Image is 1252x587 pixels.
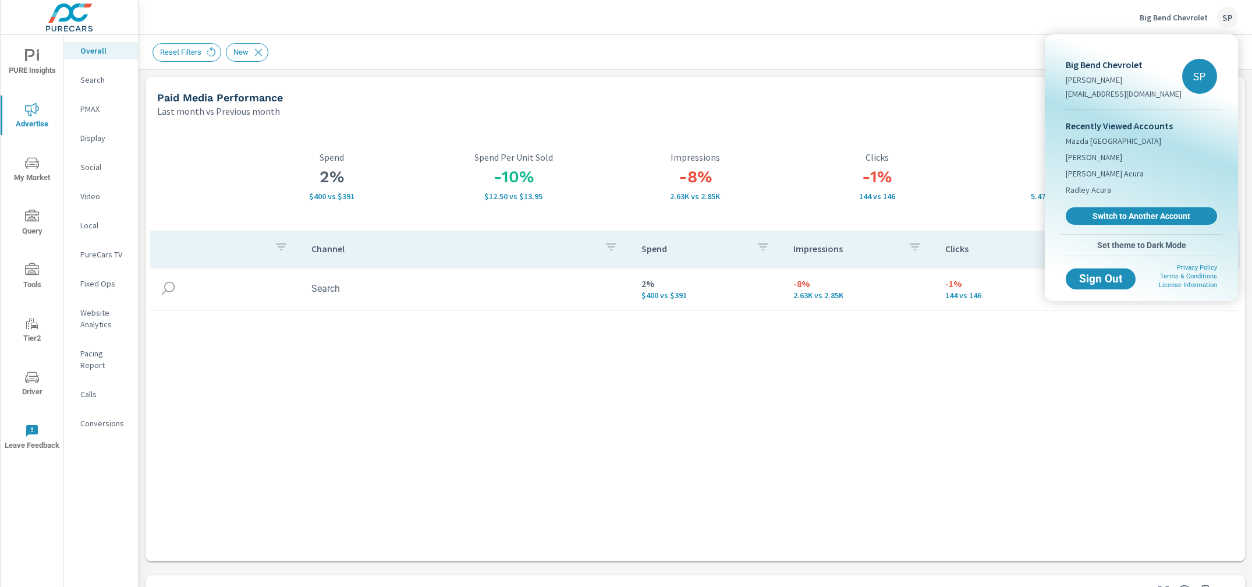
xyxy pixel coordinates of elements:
[1066,88,1182,100] p: [EMAIL_ADDRESS][DOMAIN_NAME]
[1066,168,1144,179] span: [PERSON_NAME] Acura
[1061,235,1222,256] button: Set theme to Dark Mode
[1066,268,1136,289] button: Sign Out
[1066,207,1217,225] a: Switch to Another Account
[1066,74,1182,86] p: [PERSON_NAME]
[1177,264,1217,271] a: Privacy Policy
[1072,211,1211,221] span: Switch to Another Account
[1066,119,1217,133] p: Recently Viewed Accounts
[1066,184,1111,196] span: Radley Acura
[1066,135,1161,147] span: Mazda [GEOGRAPHIC_DATA]
[1075,274,1126,284] span: Sign Out
[1160,273,1217,280] a: Terms & Conditions
[1066,58,1182,72] p: Big Bend Chevrolet
[1066,240,1217,250] span: Set theme to Dark Mode
[1159,281,1217,289] a: License Information
[1066,151,1122,163] span: [PERSON_NAME]
[1182,59,1217,94] div: SP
